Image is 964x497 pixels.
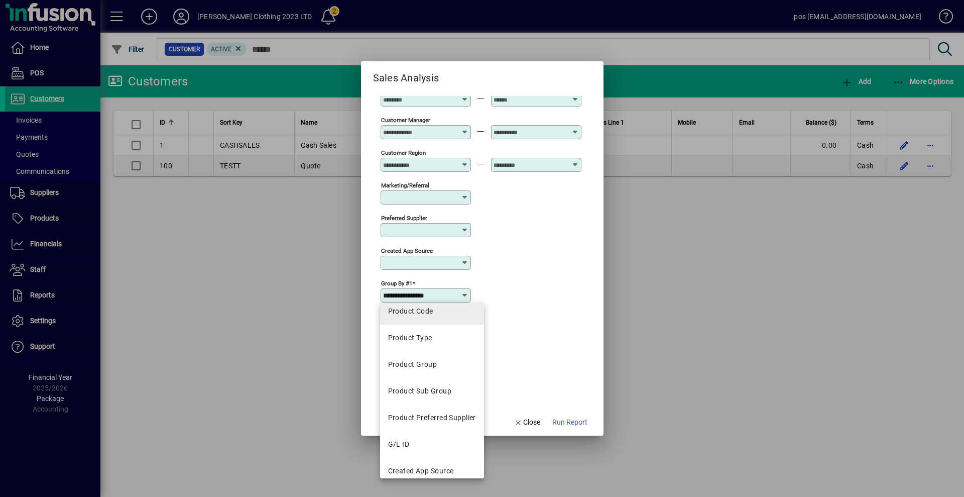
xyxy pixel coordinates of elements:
[380,351,484,378] mat-option: Product Group
[380,325,484,351] mat-option: Product Type
[361,61,451,86] h2: Sales Analysis
[552,417,587,428] span: Run Report
[388,386,451,396] div: Product Sub Group
[381,247,433,254] mat-label: Created app source
[380,458,484,484] mat-option: Created App Source
[381,215,427,222] mat-label: Preferred supplier
[381,182,429,189] mat-label: Marketing/Referral
[548,414,591,432] button: Run Report
[510,414,544,432] button: Close
[380,378,484,405] mat-option: Product Sub Group
[381,149,426,156] mat-label: Customer Region
[381,117,430,124] mat-label: Customer Manager
[514,417,540,428] span: Close
[381,280,412,287] mat-label: Group by #1
[380,405,484,431] mat-option: Product Preferred Supplier
[388,333,432,343] div: Product Type
[388,359,437,370] div: Product Group
[388,466,454,476] div: Created App Source
[388,306,433,317] div: Product Code
[380,431,484,458] mat-option: G/L ID
[380,298,484,325] mat-option: Product Code
[388,439,410,450] div: G/L ID
[388,413,476,423] div: Product Preferred Supplier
